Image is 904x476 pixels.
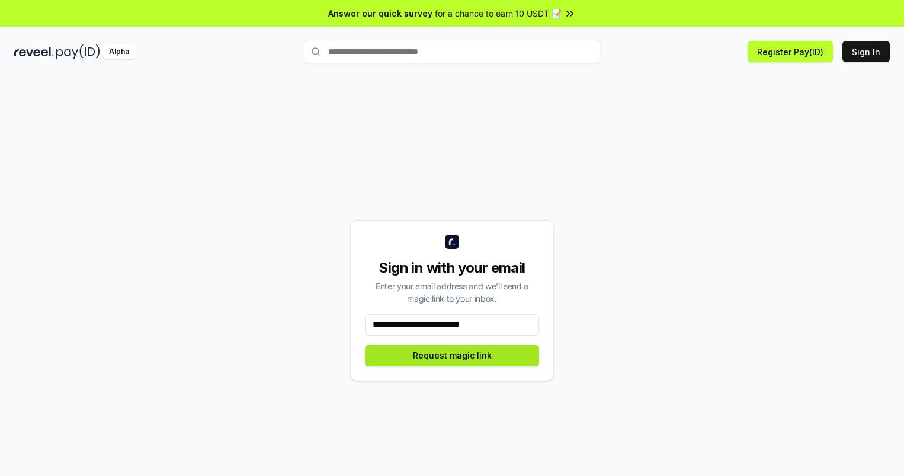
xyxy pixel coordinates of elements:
div: Sign in with your email [365,258,539,277]
button: Request magic link [365,345,539,366]
button: Sign In [842,41,890,62]
img: pay_id [56,44,100,59]
div: Alpha [102,44,136,59]
div: Enter your email address and we’ll send a magic link to your inbox. [365,280,539,305]
span: for a chance to earn 10 USDT 📝 [435,7,562,20]
img: reveel_dark [14,44,54,59]
img: logo_small [445,235,459,249]
span: Answer our quick survey [328,7,432,20]
button: Register Pay(ID) [748,41,833,62]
